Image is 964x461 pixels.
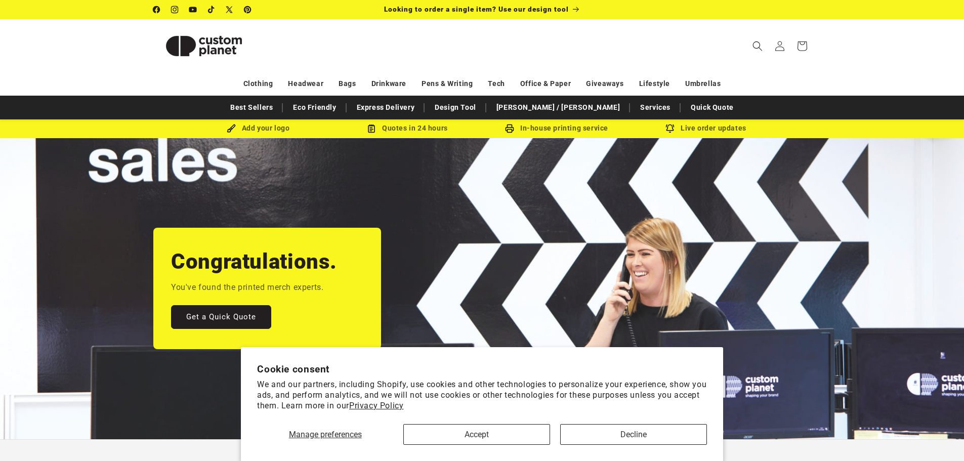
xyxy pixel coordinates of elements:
a: Design Tool [430,99,481,116]
div: Add your logo [184,122,333,135]
a: [PERSON_NAME] / [PERSON_NAME] [491,99,625,116]
div: In-house printing service [482,122,632,135]
img: In-house printing [505,124,514,133]
h2: Cookie consent [257,363,707,375]
a: Express Delivery [352,99,420,116]
img: Brush Icon [227,124,236,133]
a: Custom Planet [149,19,258,72]
a: Pens & Writing [422,75,473,93]
a: Best Sellers [225,99,278,116]
iframe: Chat Widget [913,412,964,461]
a: Bags [339,75,356,93]
button: Accept [403,424,550,445]
a: Office & Paper [520,75,571,93]
a: Lifestyle [639,75,670,93]
div: Live order updates [632,122,781,135]
summary: Search [746,35,769,57]
a: Quick Quote [686,99,739,116]
a: Get a Quick Quote [171,305,271,329]
img: Order Updates Icon [367,124,376,133]
a: Headwear [288,75,323,93]
a: Umbrellas [685,75,721,93]
a: Services [635,99,676,116]
a: Giveaways [586,75,623,93]
p: We and our partners, including Shopify, use cookies and other technologies to personalize your ex... [257,380,707,411]
img: Order updates [665,124,675,133]
a: Tech [488,75,505,93]
img: Custom Planet [153,23,255,69]
a: Clothing [243,75,273,93]
h2: Congratulations. [171,248,337,275]
span: Manage preferences [289,430,362,439]
a: Drinkware [371,75,406,93]
p: You've found the printed merch experts. [171,280,323,295]
span: Looking to order a single item? Use our design tool [384,5,569,13]
a: Eco Friendly [288,99,341,116]
button: Decline [560,424,707,445]
button: Manage preferences [257,424,393,445]
div: Quotes in 24 hours [333,122,482,135]
a: Privacy Policy [349,401,403,410]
